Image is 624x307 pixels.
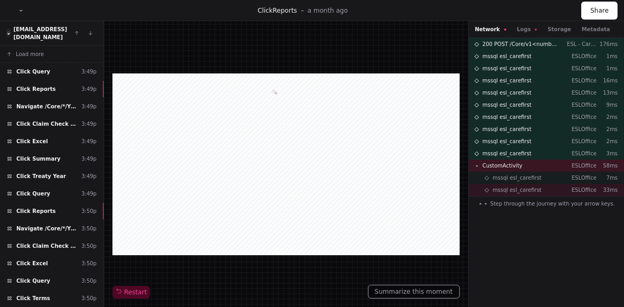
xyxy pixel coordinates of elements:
span: Click Query [16,190,50,198]
img: 1.svg [7,30,11,37]
span: Click Claim Check Register [16,242,77,250]
p: 2ms [597,113,618,121]
span: Reports [273,7,297,14]
span: mssql esl_carefirst [483,101,532,109]
span: Click Excel [16,137,48,145]
button: Summarize this moment [368,285,460,299]
span: Click Claim Check Register [16,120,77,128]
div: 3:49p [81,68,97,76]
p: 1ms [597,52,618,60]
div: 3:49p [81,155,97,163]
div: 3:49p [81,120,97,128]
p: 1ms [597,64,618,72]
button: Share [581,2,618,20]
button: Logs [517,25,537,33]
p: ESLOffice [567,150,597,157]
p: ESLOffice [567,52,597,60]
p: 176ms [597,40,618,48]
span: 200 POST /Core/v1<number>/YCExplorerPage.aspx [483,40,559,48]
div: 3:49p [81,172,97,180]
p: 13ms [597,89,618,97]
span: Click Query [16,277,50,285]
p: ESLOffice [567,64,597,72]
span: CustomActivity [483,162,523,170]
p: ESLOffice [567,137,597,145]
p: 7ms [597,174,618,182]
div: 3:50p [81,242,97,250]
span: Click Treaty Year [16,172,66,180]
span: Click Reports [16,85,55,93]
span: mssql esl_carefirst [483,150,532,157]
span: mssql esl_carefirst [483,77,532,85]
div: 3:49p [81,103,97,110]
span: mssql esl_carefirst [493,174,542,182]
button: Metadata [582,25,610,33]
p: 3ms [597,150,618,157]
button: Restart [112,286,150,299]
span: Click Reports [16,207,55,215]
span: Click Summary [16,155,61,163]
div: 3:49p [81,137,97,145]
span: Navigate /Core/*/YCPopupPage.aspx [16,103,77,110]
p: 9ms [597,101,618,109]
div: 3:50p [81,294,97,302]
button: Network [475,25,507,33]
button: Storage [547,25,571,33]
span: mssql esl_carefirst [483,137,532,145]
span: mssql esl_carefirst [483,64,532,72]
p: ESLOffice [567,113,597,121]
span: Click Query [16,68,50,76]
span: Load more [16,50,44,58]
p: ESLOffice [567,77,597,85]
span: Step through the journey with your arrow keys. [490,200,615,208]
span: Click Terms [16,294,50,302]
span: mssql esl_carefirst [483,52,532,60]
div: 3:49p [81,85,97,93]
span: mssql esl_carefirst [483,89,532,97]
span: Restart [116,288,147,296]
div: 3:49p [81,190,97,198]
p: 33ms [597,186,618,194]
p: 58ms [597,162,618,170]
div: 3:50p [81,277,97,285]
p: ESLOffice [567,89,597,97]
span: Click [258,7,273,14]
p: 16ms [597,77,618,85]
p: 2ms [597,137,618,145]
p: ESL - Carefirst [567,40,597,48]
span: mssql esl_carefirst [483,125,532,133]
p: a month ago [308,6,348,15]
span: mssql esl_carefirst [493,186,542,194]
span: mssql esl_carefirst [483,113,532,121]
span: Click Excel [16,259,48,267]
p: 2ms [597,125,618,133]
span: Navigate /Core/*/YCPopupPage.aspx [16,225,77,232]
div: 3:50p [81,225,97,232]
p: ESLOffice [567,101,597,109]
p: ESLOffice [567,174,597,182]
p: ESLOffice [567,125,597,133]
p: ESLOffice [567,162,597,170]
div: 3:50p [81,259,97,267]
a: [EMAIL_ADDRESS][DOMAIN_NAME] [13,26,67,40]
p: ESLOffice [567,186,597,194]
div: 3:50p [81,207,97,215]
